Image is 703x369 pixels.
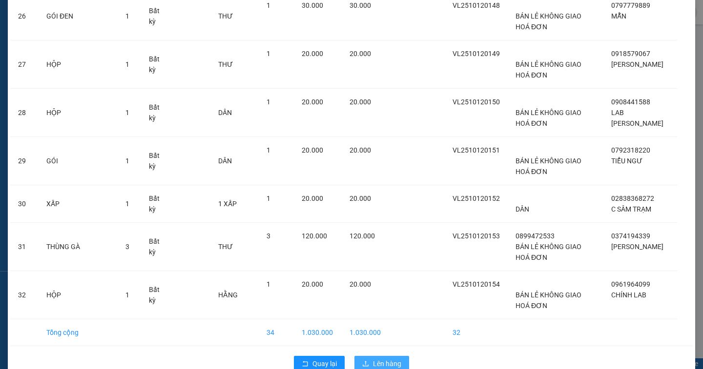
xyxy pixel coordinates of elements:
span: 20.000 [350,280,371,288]
td: Bất kỳ [141,271,173,319]
span: MẪN [611,12,626,20]
td: HỘP [39,271,118,319]
span: 0374194339 [611,232,650,240]
td: Tổng cộng [39,319,118,346]
td: 30 [10,185,39,223]
span: DÂN [218,109,232,117]
td: 27 [10,40,39,89]
span: 1 [267,1,270,9]
span: BÁN LẺ KHÔNG GIAO HOÁ ĐƠN [516,12,581,31]
span: VL2510120149 [453,50,500,58]
span: DÂN [218,157,232,165]
span: VL2510120153 [453,232,500,240]
span: HẰNG [218,291,238,299]
span: 20.000 [302,50,323,58]
span: [PERSON_NAME] [611,60,663,68]
span: BÁN LẺ KHÔNG GIAO HOÁ ĐƠN [516,243,581,261]
span: 1 [267,194,270,202]
span: 1 [125,12,129,20]
div: 0394125751 [63,43,142,57]
span: TIỂU NGƯ [611,157,642,165]
span: 30.000 [350,1,371,9]
span: 02838368272 [611,194,654,202]
span: THƯ [218,12,233,20]
span: 1 [125,200,129,208]
span: 20.000 [350,50,371,58]
span: 1 [267,146,270,154]
span: 0961964099 [611,280,650,288]
td: 34 [259,319,294,346]
span: Lên hàng [373,358,401,369]
span: [PERSON_NAME] [611,243,663,251]
span: 1 [125,60,129,68]
div: LAN [63,32,142,43]
span: 1 [267,280,270,288]
span: rollback [302,360,309,368]
td: Bất kỳ [141,89,173,137]
span: BÁN LẺ KHÔNG GIAO HOÁ ĐƠN [516,109,581,127]
span: Nhận: [63,9,87,19]
span: VL2510120148 [453,1,500,9]
span: 1 [267,98,270,106]
span: Quay lại [312,358,337,369]
td: 1.030.000 [294,319,341,346]
span: 0792318220 [611,146,650,154]
td: Bất kỳ [141,40,173,89]
span: 0908441588 [611,98,650,106]
span: 1 [267,50,270,58]
div: Vĩnh Long [8,8,57,32]
span: THƯ [218,243,233,251]
td: Bất kỳ [141,185,173,223]
span: 20.000 [302,280,323,288]
span: 20.000 [302,194,323,202]
span: upload [362,360,369,368]
span: Gửi: [8,9,23,19]
span: 20.000 [350,194,371,202]
span: 0899472533 [516,232,555,240]
td: GÓI [39,137,118,185]
span: 1 XẤP [218,200,237,208]
span: 3 [267,232,270,240]
td: THÙNG GÀ [39,223,118,271]
span: 120.000 [302,232,327,240]
span: 120.000 [350,232,375,240]
span: 1 [125,157,129,165]
td: HỘP [39,40,118,89]
td: 1.030.000 [342,319,389,346]
span: 0797779889 [611,1,650,9]
td: Bất kỳ [141,137,173,185]
span: 20.000 [302,146,323,154]
span: BÁN LẺ KHÔNG GIAO HOÁ ĐƠN [516,291,581,310]
div: BÁN LẺ KHÔNG GIAO HOÁ ĐƠN [8,32,57,78]
span: 30.000 [302,1,323,9]
span: 20.000 [350,98,371,106]
span: THƯ [218,60,233,68]
span: C SÂM TRẠM [611,205,651,213]
span: 0918579067 [611,50,650,58]
span: VL2510120152 [453,194,500,202]
td: 31 [10,223,39,271]
span: VL2510120150 [453,98,500,106]
span: 20.000 [350,146,371,154]
span: VL2510120154 [453,280,500,288]
span: BÁN LẺ KHÔNG GIAO HOÁ ĐƠN [516,60,581,79]
td: XẤP [39,185,118,223]
span: DÂN [516,205,529,213]
span: 3 [125,243,129,251]
td: Bất kỳ [141,223,173,271]
div: TP. [PERSON_NAME] [63,8,142,32]
td: HỘP [39,89,118,137]
span: 1 [125,291,129,299]
span: 1 [125,109,129,117]
td: 28 [10,89,39,137]
span: LAB [PERSON_NAME] [611,109,663,127]
span: BÁN LẺ KHÔNG GIAO HOÁ ĐƠN [516,157,581,175]
span: 20.000 [302,98,323,106]
span: VL2510120151 [453,146,500,154]
td: 32 [445,319,508,346]
span: CHÍNH LAB [611,291,646,299]
td: 32 [10,271,39,319]
td: 29 [10,137,39,185]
